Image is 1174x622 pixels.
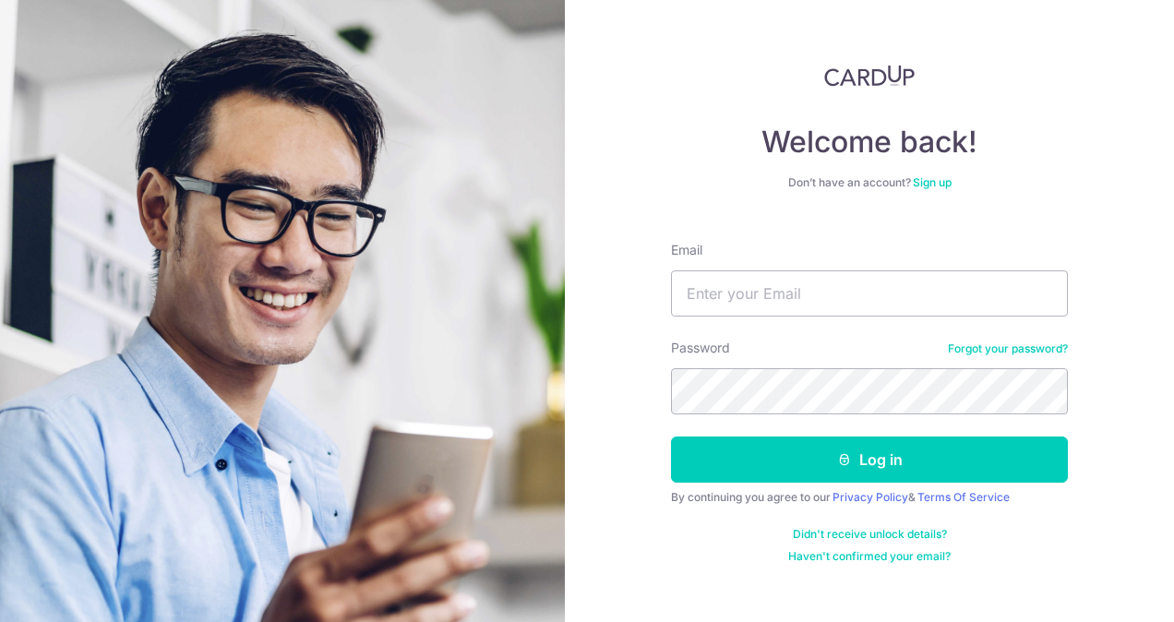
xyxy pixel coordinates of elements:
[671,490,1068,505] div: By continuing you agree to our &
[788,549,951,564] a: Haven't confirmed your email?
[671,175,1068,190] div: Don’t have an account?
[671,437,1068,483] button: Log in
[917,490,1010,504] a: Terms Of Service
[671,270,1068,317] input: Enter your Email
[671,339,730,357] label: Password
[833,490,908,504] a: Privacy Policy
[824,65,915,87] img: CardUp Logo
[913,175,952,189] a: Sign up
[671,124,1068,161] h4: Welcome back!
[671,241,702,259] label: Email
[793,527,947,542] a: Didn't receive unlock details?
[948,341,1068,356] a: Forgot your password?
